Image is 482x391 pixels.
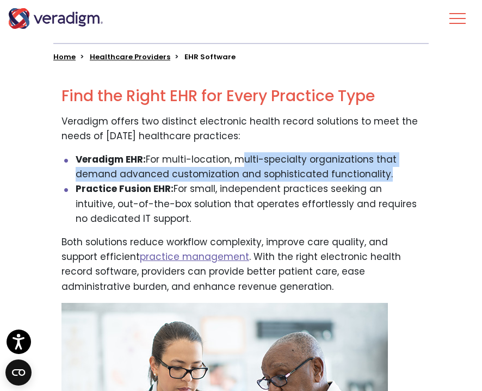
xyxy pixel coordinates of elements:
h2: Find the Right EHR for Every Practice Type [61,87,421,105]
p: Veradigm offers two distinct electronic health record solutions to meet the needs of [DATE] healt... [61,114,421,144]
iframe: Drift Chat Widget [273,313,469,378]
li: For multi-location, multi-specialty organizations that demand advanced customization and sophisti... [76,152,421,182]
button: Open CMP widget [5,359,32,386]
a: Healthcare Providers [90,52,170,62]
strong: Practice Fusion EHR: [76,182,174,195]
p: Both solutions reduce workflow complexity, improve care quality, and support efficient . With the... [61,235,421,294]
button: Toggle Navigation Menu [449,4,466,33]
li: For small, independent practices seeking an intuitive, out-of-the-box solution that operates effo... [76,182,421,226]
img: Veradigm logo [8,8,103,29]
a: Home [53,52,76,62]
a: practice management [140,250,249,263]
strong: Veradigm EHR: [76,153,146,166]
